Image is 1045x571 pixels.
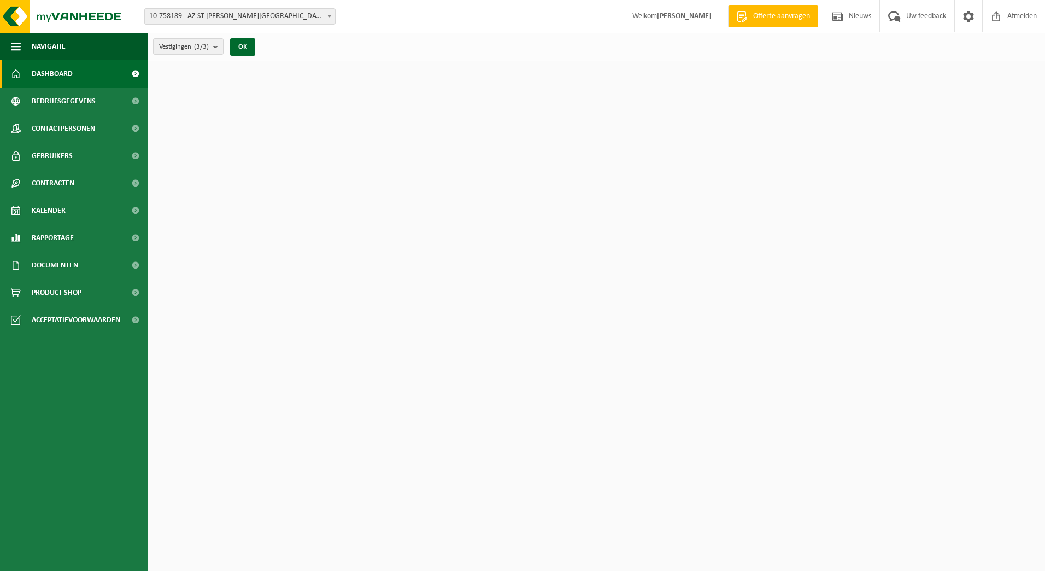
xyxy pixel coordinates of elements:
[145,9,335,24] span: 10-758189 - AZ ST-LUCAS BRUGGE - ASSEBROEK
[32,88,96,115] span: Bedrijfsgegevens
[32,252,78,279] span: Documenten
[32,60,73,88] span: Dashboard
[32,170,74,197] span: Contracten
[32,306,120,334] span: Acceptatievoorwaarden
[32,142,73,170] span: Gebruikers
[728,5,818,27] a: Offerte aanvragen
[153,38,224,55] button: Vestigingen(3/3)
[32,33,66,60] span: Navigatie
[657,12,712,20] strong: [PERSON_NAME]
[144,8,336,25] span: 10-758189 - AZ ST-LUCAS BRUGGE - ASSEBROEK
[32,115,95,142] span: Contactpersonen
[32,224,74,252] span: Rapportage
[750,11,813,22] span: Offerte aanvragen
[194,43,209,50] count: (3/3)
[230,38,255,56] button: OK
[32,279,81,306] span: Product Shop
[32,197,66,224] span: Kalender
[159,39,209,55] span: Vestigingen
